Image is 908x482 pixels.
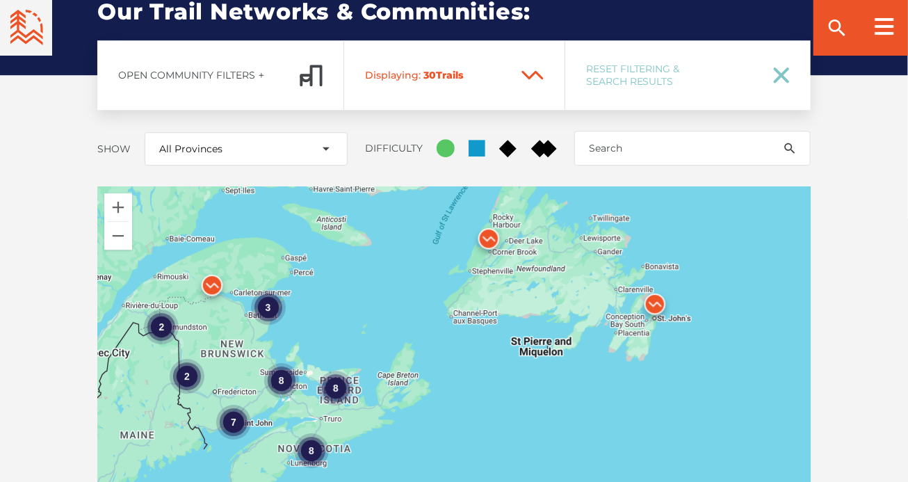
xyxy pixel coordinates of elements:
[104,193,132,221] button: Zoom in
[318,371,353,406] div: 8
[104,222,132,250] button: Zoom out
[251,290,286,325] div: 3
[97,143,131,155] label: Show
[423,69,436,81] span: 30
[783,141,797,155] ion-icon: search
[144,310,179,344] div: 2
[294,433,329,468] div: 8
[264,364,299,399] div: 8
[458,69,464,81] span: s
[574,131,811,166] input: Search
[216,405,251,440] div: 7
[565,40,811,110] a: Reset Filtering & Search Results
[118,69,255,81] span: Open Community Filters
[365,69,421,81] span: Displaying:
[170,359,204,394] div: 2
[365,142,423,154] label: Difficulty
[826,17,848,39] ion-icon: search
[769,131,811,166] button: search
[365,69,509,81] span: Trail
[97,40,343,110] a: Open Community Filtersadd
[257,70,266,80] ion-icon: add
[586,63,755,88] span: Reset Filtering & Search Results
